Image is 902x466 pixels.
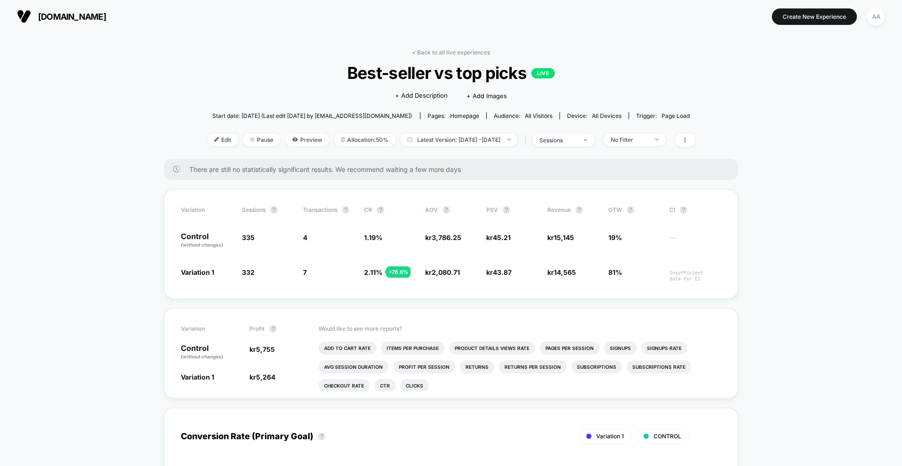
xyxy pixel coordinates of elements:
li: Signups [604,342,637,355]
span: kr [547,268,576,276]
span: 43.87 [493,268,512,276]
li: Checkout Rate [319,379,370,392]
button: Create New Experience [772,8,857,25]
span: Variation [181,325,233,333]
button: ? [443,206,450,214]
span: kr [486,268,512,276]
button: ? [575,206,583,214]
button: [DOMAIN_NAME] [14,9,109,24]
span: Variation 1 [596,433,624,440]
span: kr [425,268,460,276]
li: Clicks [400,379,429,392]
span: AOV [425,206,438,213]
span: | [522,133,532,147]
span: [DOMAIN_NAME] [38,12,106,22]
span: CI [669,206,721,214]
span: Pause [243,133,280,146]
span: kr [547,233,574,241]
li: Add To Cart Rate [319,342,376,355]
span: Preview [285,133,329,146]
p: LIVE [531,68,555,78]
button: ? [503,206,510,214]
span: --- [669,235,721,249]
span: Revenue [547,206,571,213]
li: Pages Per Session [540,342,599,355]
span: 45.21 [493,233,511,241]
span: + Add Images [467,92,507,100]
img: end [250,137,255,142]
a: < Back to all live experiences [412,49,490,56]
span: Page Load [661,112,690,119]
span: 1.19 % [364,233,382,241]
span: kr [249,345,275,353]
button: ? [270,206,278,214]
img: rebalance [341,137,345,142]
span: + Add Description [395,91,448,101]
div: AA [867,8,885,26]
span: Allocation: 50% [334,133,396,146]
span: 3,786.25 [432,233,461,241]
div: sessions [539,137,577,144]
span: CR [364,206,372,213]
span: 5,755 [256,345,275,353]
span: (without changes) [181,354,223,359]
span: Latest Version: [DATE] - [DATE] [400,133,518,146]
div: Audience: [494,112,552,119]
span: OTW [608,206,660,214]
span: 7 [303,268,307,276]
p: Would like to see more reports? [319,325,722,332]
span: Edit [207,133,238,146]
button: ? [318,433,326,440]
img: end [584,139,587,141]
span: 5,264 [256,373,275,381]
span: Variation 1 [181,373,214,381]
li: Avg Session Duration [319,360,389,373]
span: Sessions [242,206,265,213]
span: Device: [560,112,629,119]
img: end [655,139,659,140]
span: kr [425,233,461,241]
div: No Filter [611,136,648,143]
span: There are still no statistically significant results. We recommend waiting a few more days [189,165,719,173]
span: 4 [303,233,307,241]
button: ? [680,206,687,214]
span: kr [486,233,511,241]
span: 332 [242,268,255,276]
span: PSV [486,206,498,213]
span: 81% [608,268,622,276]
button: ? [269,325,277,333]
span: kr [249,373,275,381]
div: Pages: [428,112,479,119]
span: 335 [242,233,255,241]
span: CONTROL [653,433,681,440]
p: Control [181,233,233,249]
span: 14,565 [554,268,576,276]
img: Visually logo [17,9,31,23]
li: Profit Per Session [393,360,455,373]
button: AA [864,7,888,26]
span: 19% [608,233,622,241]
span: (without changes) [181,242,223,248]
span: Transactions [303,206,337,213]
span: all devices [592,112,622,119]
div: Trigger: [636,112,690,119]
span: 2,080.71 [432,268,460,276]
div: + 76.6 % [386,266,411,278]
img: edit [214,137,219,142]
button: ? [627,206,634,214]
span: Variation 1 [181,268,214,276]
li: Signups Rate [641,342,687,355]
span: 2.11 % [364,268,382,276]
span: Best-seller vs top picks [232,63,670,83]
img: calendar [407,137,412,142]
span: homepage [450,112,479,119]
li: Returns [460,360,494,373]
span: Start date: [DATE] (Last edit [DATE] by [EMAIL_ADDRESS][DOMAIN_NAME]) [212,112,412,119]
button: ? [377,206,384,214]
img: end [507,139,511,140]
li: Ctr [374,379,396,392]
span: All Visitors [525,112,552,119]
span: Variation [181,206,233,214]
span: Profit [249,325,264,332]
p: Control [181,344,240,360]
